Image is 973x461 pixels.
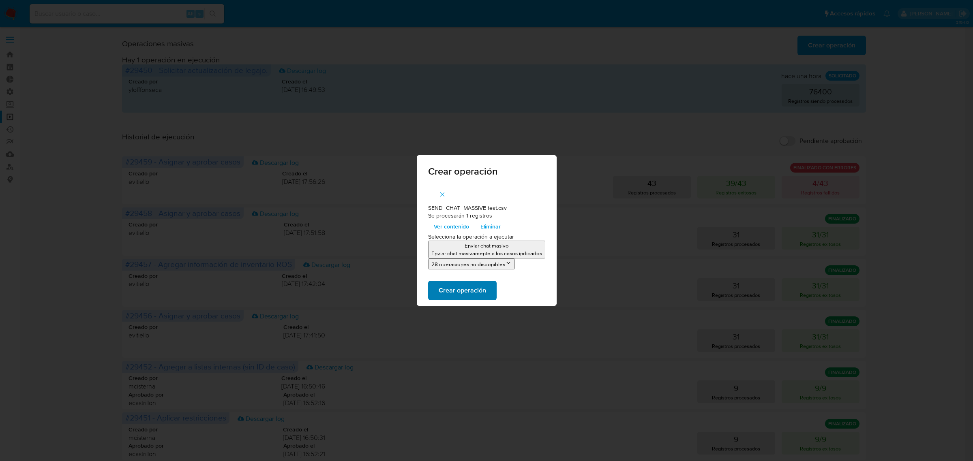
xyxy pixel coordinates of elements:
p: Selecciona la operación a ejecutar [428,233,545,241]
p: Enviar chat masivo [431,242,542,250]
span: Eliminar [480,221,501,232]
button: 28 operaciones no disponibles [428,258,515,269]
button: Enviar chat masivoEnviar chat masivamente a los casos indicados [428,241,545,258]
button: Ver contenido [428,220,475,233]
p: Enviar chat masivamente a los casos indicados [431,250,542,257]
p: SEND_CHAT_MASSIVE test.csv [428,204,545,212]
button: Eliminar [475,220,506,233]
span: Crear operación [439,282,486,299]
p: Se procesarán 1 registros [428,212,545,220]
span: Crear operación [428,166,545,176]
span: Ver contenido [434,221,469,232]
button: Crear operación [428,281,497,300]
